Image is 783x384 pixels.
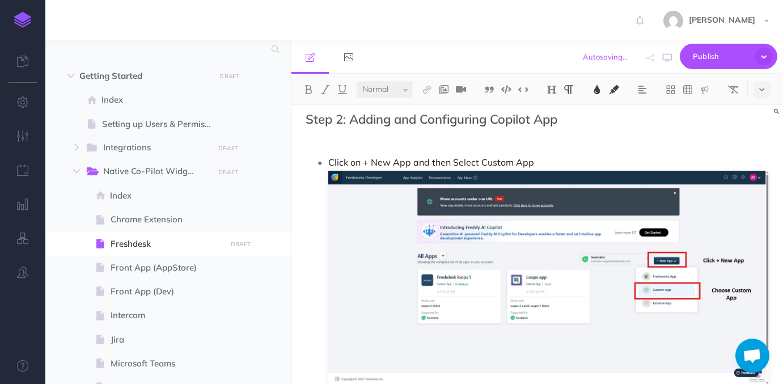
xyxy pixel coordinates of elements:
span: Native Co-Pilot Widgets [103,164,206,179]
img: Text background color button [609,85,619,94]
span: Microsoft Teams [111,357,223,370]
img: Create table button [683,85,693,94]
img: Bold button [303,85,314,94]
span: Jira [111,333,223,347]
small: DRAFT [219,73,239,80]
button: DRAFT [214,142,242,155]
img: Clear styles button [728,85,738,94]
img: Add image button [439,85,449,94]
button: DRAFT [215,70,244,83]
img: Link button [422,85,432,94]
img: Alignment dropdown menu button [637,85,647,94]
span: Getting Started [79,69,209,83]
span: Setting up Users & Permissions [102,117,223,131]
img: Inline code button [518,85,528,94]
img: Text color button [592,85,602,94]
span: Chrome Extension [111,213,223,226]
span: Intercom [111,309,223,322]
img: Headings dropdown button [547,85,557,94]
img: Underline button [337,85,348,94]
span: Index [110,189,223,202]
span: Front App (AppStore) [111,261,223,275]
span: Freshdesk [111,237,223,251]
input: Search [68,39,265,60]
button: Publish [680,44,777,69]
button: DRAFT [214,166,242,179]
img: Code block button [501,85,511,94]
span: Integrations [103,141,206,155]
img: Add video button [456,85,466,94]
img: Blockquote button [484,85,494,94]
span: Index [101,93,223,107]
button: DRAFT [227,238,255,251]
img: Italic button [320,85,331,94]
small: DRAFT [218,168,238,176]
a: Open chat [735,339,769,373]
small: DRAFT [231,240,251,248]
span: Autosaving... [583,52,628,61]
small: DRAFT [218,145,238,152]
img: Paragraph button [564,85,574,94]
img: Callout dropdown menu button [700,85,710,94]
span: Publish [693,48,750,65]
img: 4004b54725679061adcab21d8d10f500.jpg [663,11,683,31]
span: [PERSON_NAME] [683,15,761,25]
span: Front App (Dev) [111,285,223,298]
img: logo-mark.svg [14,12,31,28]
span: Step 2: Adding and Configuring Copilot App [306,111,557,127]
span: Click on + New App and then Select Custom App [328,157,769,284]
